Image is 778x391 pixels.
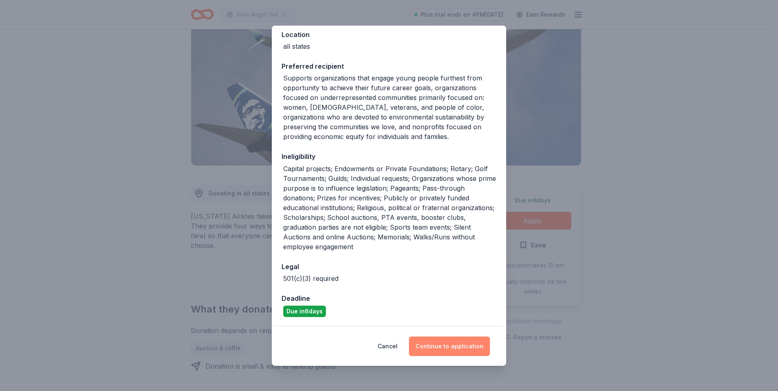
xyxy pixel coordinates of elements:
div: Location [282,29,496,40]
div: Deadline [282,293,496,304]
div: Supports organizations that engage young people furthest from opportunity to achieve their future... [283,73,496,141]
div: Legal [282,261,496,272]
div: Preferred recipient [282,61,496,72]
div: all states [283,41,310,51]
div: Due in 6 days [283,306,326,317]
div: Capital projects; Endowments or Private Foundations; Rotary; Golf Tournaments; Guilds; Individual... [283,164,496,252]
button: Continue to application [409,337,490,356]
button: Cancel [378,337,398,356]
div: 501(c)(3) required [283,274,339,283]
div: Ineligibility [282,151,496,162]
